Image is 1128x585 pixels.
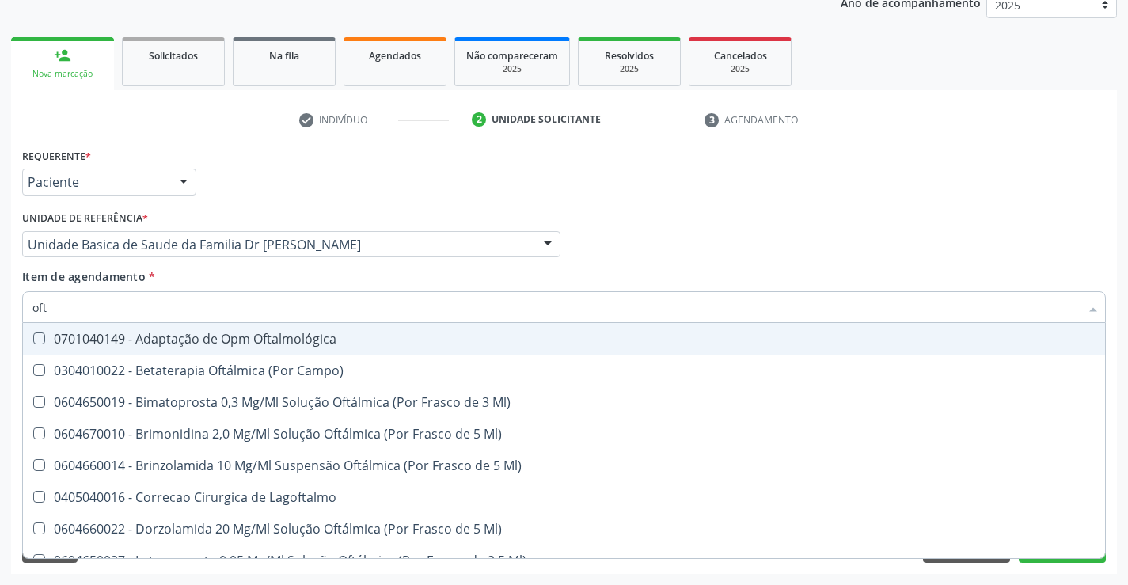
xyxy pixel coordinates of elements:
[32,332,1096,345] div: 0701040149 - Adaptação de Opm Oftalmológica
[32,427,1096,440] div: 0604670010 - Brimonidina 2,0 Mg/Ml Solução Oftálmica (Por Frasco de 5 Ml)
[492,112,601,127] div: Unidade solicitante
[714,49,767,63] span: Cancelados
[32,459,1096,472] div: 0604660014 - Brinzolamida 10 Mg/Ml Suspensão Oftálmica (Por Frasco de 5 Ml)
[590,63,669,75] div: 2025
[32,364,1096,377] div: 0304010022 - Betaterapia Oftálmica (Por Campo)
[32,554,1096,567] div: 0604650027 - Latanoprosta 0,05 Mg/Ml Solução Oftálmica (Por Frasco de 2,5 Ml)
[149,49,198,63] span: Solicitados
[32,522,1096,535] div: 0604660022 - Dorzolamida 20 Mg/Ml Solução Oftálmica (Por Frasco de 5 Ml)
[28,174,164,190] span: Paciente
[32,396,1096,408] div: 0604650019 - Bimatoprosta 0,3 Mg/Ml Solução Oftálmica (Por Frasco de 3 Ml)
[466,63,558,75] div: 2025
[22,207,148,231] label: Unidade de referência
[22,269,146,284] span: Item de agendamento
[466,49,558,63] span: Não compareceram
[54,47,71,64] div: person_add
[32,291,1080,323] input: Buscar por procedimentos
[22,144,91,169] label: Requerente
[269,49,299,63] span: Na fila
[472,112,486,127] div: 2
[28,237,528,253] span: Unidade Basica de Saude da Familia Dr [PERSON_NAME]
[32,491,1096,503] div: 0405040016 - Correcao Cirurgica de Lagoftalmo
[701,63,780,75] div: 2025
[369,49,421,63] span: Agendados
[605,49,654,63] span: Resolvidos
[22,68,103,80] div: Nova marcação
